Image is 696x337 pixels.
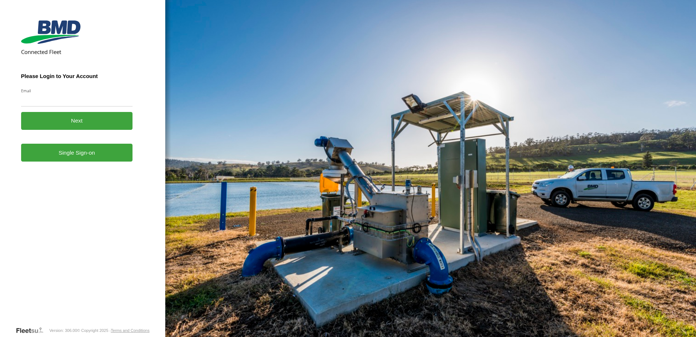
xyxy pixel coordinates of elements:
a: Terms and Conditions [111,328,149,333]
a: Visit our Website [16,327,49,334]
div: Version: 306.00 [49,328,77,333]
h2: Connected Fleet [21,48,133,55]
button: Next [21,112,133,130]
label: Email [21,88,133,93]
img: BMD [21,20,80,44]
a: Single Sign-on [21,144,133,162]
h3: Please Login to Your Account [21,73,133,79]
div: © Copyright 2025 - [77,328,150,333]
